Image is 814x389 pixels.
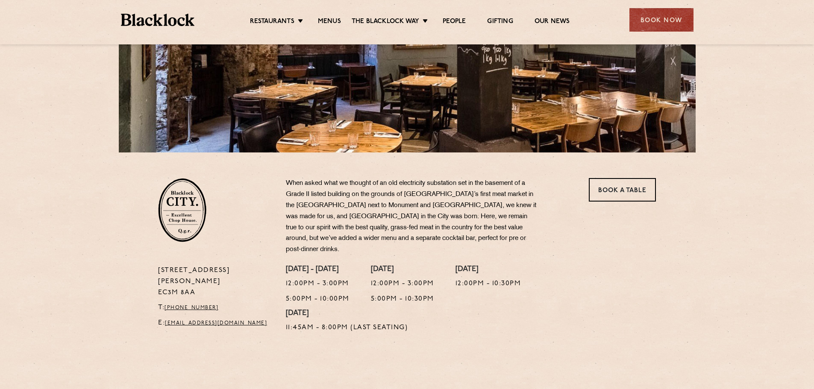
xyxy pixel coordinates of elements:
[121,14,195,26] img: BL_Textured_Logo-footer-cropped.svg
[158,302,273,313] p: T:
[443,18,466,27] a: People
[318,18,341,27] a: Menus
[371,278,434,290] p: 12:00pm - 3:00pm
[158,178,206,242] img: City-stamp-default.svg
[286,265,350,275] h4: [DATE] - [DATE]
[455,265,521,275] h4: [DATE]
[371,294,434,305] p: 5:00pm - 10:30pm
[455,278,521,290] p: 12:00pm - 10:30pm
[286,322,408,333] p: 11:45am - 8:00pm (Last Seating)
[371,265,434,275] h4: [DATE]
[535,18,570,27] a: Our News
[158,265,273,298] p: [STREET_ADDRESS][PERSON_NAME] EC3M 8AA
[165,305,218,310] a: [PHONE_NUMBER]
[286,278,350,290] p: 12:00pm - 3:00pm
[286,294,350,305] p: 5:00pm - 10:00pm
[487,18,513,27] a: Gifting
[250,18,294,27] a: Restaurants
[629,8,694,32] div: Book Now
[286,178,538,255] p: When asked what we thought of an old electricity substation set in the basement of a Grade II lis...
[589,178,656,202] a: Book a Table
[352,18,419,27] a: The Blacklock Way
[286,309,408,319] h4: [DATE]
[158,318,273,329] p: E:
[165,321,267,326] a: [EMAIL_ADDRESS][DOMAIN_NAME]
